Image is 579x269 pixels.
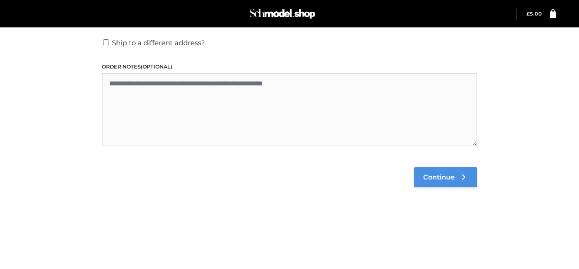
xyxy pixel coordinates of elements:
[423,173,455,181] span: Continue
[526,11,542,17] a: £5.00
[526,11,530,17] span: £
[248,5,317,23] img: Schmodel Admin 964
[102,39,110,45] input: Ship to a different address?
[112,38,205,47] span: Ship to a different address?
[414,167,477,187] a: Continue
[102,63,477,71] label: Order notes
[526,11,542,17] bdi: 5.00
[141,63,172,70] span: (optional)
